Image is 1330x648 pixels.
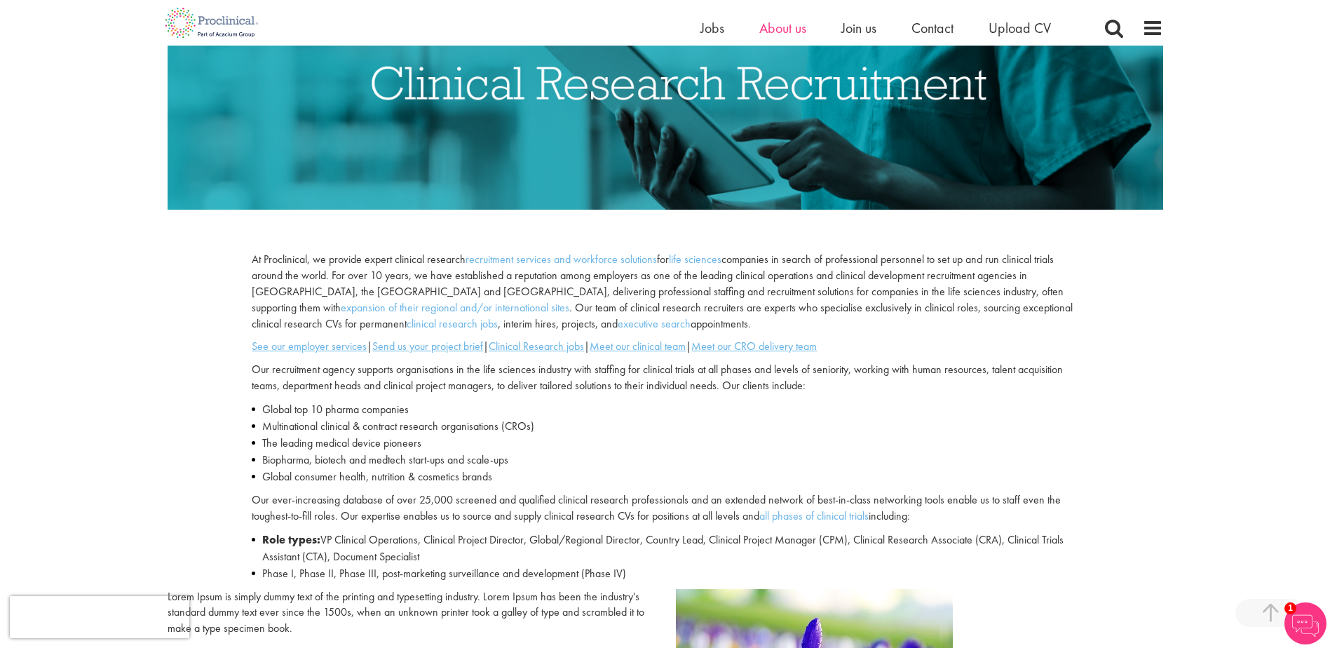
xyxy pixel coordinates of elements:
a: executive search [618,316,691,331]
a: Contact [911,19,954,37]
a: See our employer services [252,339,367,353]
a: About us [759,19,806,37]
a: expansion of their regional and/or international sites [341,300,569,315]
p: At Proclinical, we provide expert clinical research for companies in search of professional perso... [252,252,1078,332]
p: Our recruitment agency supports organisations in the life sciences industry with staffing for cli... [252,362,1078,394]
p: Lorem Ipsum is simply dummy text of the printing and typesetting industry. Lorem Ipsum has been t... [168,589,655,637]
a: Meet our CRO delivery team [691,339,817,353]
a: recruitment services and workforce solutions [466,252,657,266]
strong: Role types: [262,532,320,547]
li: Multinational clinical & contract research organisations (CROs) [252,418,1078,435]
a: life sciences [669,252,721,266]
iframe: reCAPTCHA [10,596,189,638]
a: Jobs [700,19,724,37]
a: all phases of clinical trials [759,508,869,523]
img: Chatbot [1284,602,1326,644]
a: Meet our clinical team [590,339,686,353]
li: VP Clinical Operations, Clinical Project Director, Global/Regional Director, Country Lead, Clinic... [252,532,1078,565]
a: Send us your project brief [372,339,483,353]
p: | | | | [252,339,1078,355]
p: Our ever-increasing database of over 25,000 screened and qualified clinical research professional... [252,492,1078,525]
li: Global top 10 pharma companies [252,401,1078,418]
a: clinical research jobs [407,316,498,331]
a: Clinical Research jobs [489,339,584,353]
li: Biopharma, biotech and medtech start-ups and scale-ups [252,452,1078,468]
a: Upload CV [989,19,1051,37]
li: Global consumer health, nutrition & cosmetics brands [252,468,1078,485]
span: 1 [1284,602,1296,614]
li: Phase I, Phase II, Phase III, post-marketing surveillance and development (Phase IV) [252,565,1078,582]
li: The leading medical device pioneers [252,435,1078,452]
a: Join us [841,19,876,37]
